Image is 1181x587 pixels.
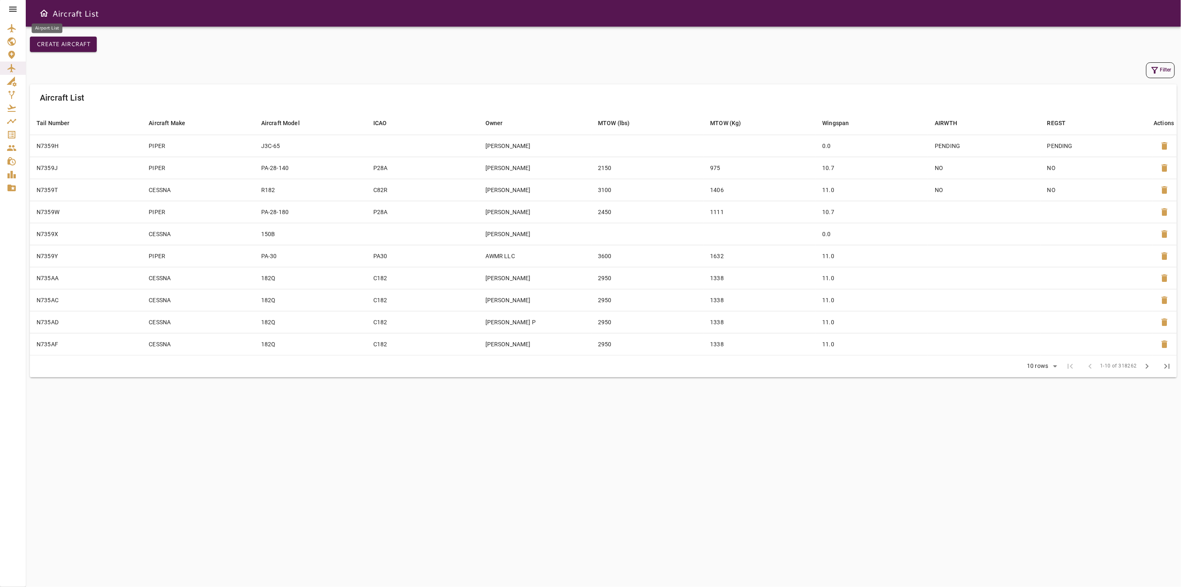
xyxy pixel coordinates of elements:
[255,179,367,201] td: R182
[1041,179,1153,201] td: NO
[142,223,254,245] td: CESSNA
[255,267,367,289] td: 182Q
[1160,163,1170,173] span: delete
[30,311,142,333] td: N735AD
[261,118,311,128] span: Aircraft Model
[1160,295,1170,305] span: delete
[816,311,928,333] td: 11.0
[816,289,928,311] td: 11.0
[367,245,479,267] td: PA30
[1160,251,1170,261] span: delete
[142,201,254,223] td: PIPER
[928,135,1040,157] td: PENDING
[479,289,591,311] td: [PERSON_NAME]
[1160,273,1170,283] span: delete
[822,118,860,128] span: Wingspan
[30,333,142,355] td: N735AF
[30,201,142,223] td: N7359W
[1157,356,1177,376] span: Last Page
[479,201,591,223] td: [PERSON_NAME]
[822,118,849,128] div: Wingspan
[255,201,367,223] td: PA-28-180
[479,179,591,201] td: [PERSON_NAME]
[479,333,591,355] td: [PERSON_NAME]
[255,289,367,311] td: 182Q
[30,135,142,157] td: N7359H
[255,223,367,245] td: 150B
[1155,290,1175,310] button: Delete Aircraft
[1160,229,1170,239] span: delete
[1022,360,1060,372] div: 10 rows
[1155,202,1175,222] button: Delete Aircraft
[935,118,957,128] div: AIRWTH
[1142,361,1152,371] span: chevron_right
[816,245,928,267] td: 11.0
[591,245,703,267] td: 3600
[367,289,479,311] td: C182
[367,333,479,355] td: C182
[591,333,703,355] td: 2950
[255,157,367,179] td: PA-28-140
[1155,268,1175,288] button: Delete Aircraft
[485,118,503,128] div: Owner
[142,245,254,267] td: PIPER
[30,267,142,289] td: N735AA
[710,118,752,128] span: MTOW (Kg)
[142,135,254,157] td: PIPER
[373,118,398,128] span: ICAO
[816,157,928,179] td: 10.7
[1047,118,1077,128] span: REGST
[1160,141,1170,151] span: delete
[928,179,1040,201] td: NO
[1160,185,1170,195] span: delete
[1155,312,1175,332] button: Delete Aircraft
[703,201,816,223] td: 1111
[1047,118,1066,128] div: REGST
[816,223,928,245] td: 0.0
[703,179,816,201] td: 1406
[1080,356,1100,376] span: Previous Page
[591,267,703,289] td: 2950
[1025,363,1050,370] div: 10 rows
[30,223,142,245] td: N7359X
[1041,157,1153,179] td: NO
[30,289,142,311] td: N735AC
[703,311,816,333] td: 1338
[36,5,52,22] button: Open drawer
[816,333,928,355] td: 11.0
[142,179,254,201] td: CESSNA
[710,118,741,128] div: MTOW (Kg)
[255,333,367,355] td: 182Q
[935,118,968,128] span: AIRWTH
[703,245,816,267] td: 1632
[1155,334,1175,354] button: Delete Aircraft
[255,135,367,157] td: J3C-65
[1155,180,1175,200] button: Delete Aircraft
[591,201,703,223] td: 2450
[142,267,254,289] td: CESSNA
[1100,362,1137,370] span: 1-10 of 318262
[142,311,254,333] td: CESSNA
[367,311,479,333] td: C182
[703,289,816,311] td: 1338
[373,118,387,128] div: ICAO
[1060,356,1080,376] span: First Page
[261,118,300,128] div: Aircraft Model
[591,179,703,201] td: 3100
[52,7,99,20] h6: Aircraft List
[703,157,816,179] td: 975
[149,118,185,128] div: Aircraft Make
[1137,356,1157,376] span: Next Page
[479,267,591,289] td: [PERSON_NAME]
[1155,136,1175,156] button: Delete Aircraft
[703,333,816,355] td: 1338
[816,267,928,289] td: 11.0
[142,289,254,311] td: CESSNA
[591,289,703,311] td: 2950
[142,157,254,179] td: PIPER
[1160,339,1170,349] span: delete
[591,157,703,179] td: 2150
[367,201,479,223] td: P28A
[37,118,70,128] div: Tail Number
[1160,207,1170,217] span: delete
